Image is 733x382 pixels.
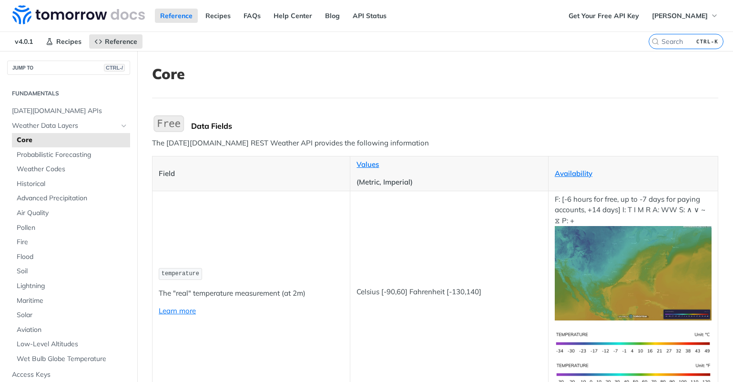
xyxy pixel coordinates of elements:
[155,9,198,23] a: Reference
[7,119,130,133] a: Weather Data LayersHide subpages for Weather Data Layers
[17,237,128,247] span: Fire
[555,338,712,347] span: Expand image
[17,135,128,145] span: Core
[652,11,708,20] span: [PERSON_NAME]
[17,165,128,174] span: Weather Codes
[12,370,128,380] span: Access Keys
[104,64,125,72] span: CTRL-/
[56,37,81,46] span: Recipes
[105,37,137,46] span: Reference
[12,206,130,220] a: Air Quality
[159,168,344,179] p: Field
[17,354,128,364] span: Wet Bulb Globe Temperature
[12,250,130,264] a: Flood
[12,279,130,293] a: Lightning
[191,121,718,131] div: Data Fields
[17,194,128,203] span: Advanced Precipitation
[7,368,130,382] a: Access Keys
[563,9,644,23] a: Get Your Free API Key
[159,306,196,315] a: Learn more
[7,104,130,118] a: [DATE][DOMAIN_NAME] APIs
[238,9,266,23] a: FAQs
[7,89,130,98] h2: Fundamentals
[17,281,128,291] span: Lightning
[694,37,721,46] kbd: CTRL-K
[12,352,130,366] a: Wet Bulb Globe Temperature
[347,9,392,23] a: API Status
[17,310,128,320] span: Solar
[555,194,712,320] p: F: [-6 hours for free, up to -7 days for paying accounts, +14 days] I: T I M R A: WW S: ∧ ∨ ~ ⧖ P: +
[17,340,128,349] span: Low-Level Altitudes
[17,296,128,306] span: Maritime
[89,34,143,49] a: Reference
[12,106,128,116] span: [DATE][DOMAIN_NAME] APIs
[356,160,379,169] a: Values
[320,9,345,23] a: Blog
[12,221,130,235] a: Pollen
[12,162,130,176] a: Weather Codes
[12,121,118,131] span: Weather Data Layers
[555,369,712,378] span: Expand image
[12,191,130,206] a: Advanced Precipitation
[41,34,87,49] a: Recipes
[10,34,38,49] span: v4.0.1
[555,169,592,178] a: Availability
[12,5,145,24] img: Tomorrow.io Weather API Docs
[162,270,199,277] span: temperature
[12,148,130,162] a: Probabilistic Forecasting
[12,323,130,337] a: Aviation
[652,38,659,45] svg: Search
[12,294,130,308] a: Maritime
[647,9,723,23] button: [PERSON_NAME]
[12,235,130,249] a: Fire
[12,337,130,351] a: Low-Level Altitudes
[200,9,236,23] a: Recipes
[17,208,128,218] span: Air Quality
[17,325,128,335] span: Aviation
[120,122,128,130] button: Hide subpages for Weather Data Layers
[152,65,718,83] h1: Core
[12,177,130,191] a: Historical
[17,267,128,276] span: Soil
[17,179,128,189] span: Historical
[555,268,712,277] span: Expand image
[152,138,718,149] p: The [DATE][DOMAIN_NAME] REST Weather API provides the following information
[12,308,130,322] a: Solar
[268,9,317,23] a: Help Center
[159,288,344,299] p: The "real" temperature measurement (at 2m)
[17,252,128,262] span: Flood
[17,223,128,233] span: Pollen
[356,177,541,188] p: (Metric, Imperial)
[12,264,130,279] a: Soil
[356,287,541,298] p: Celsius [-90,60] Fahrenheit [-130,140]
[17,150,128,160] span: Probabilistic Forecasting
[7,61,130,75] button: JUMP TOCTRL-/
[12,133,130,147] a: Core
